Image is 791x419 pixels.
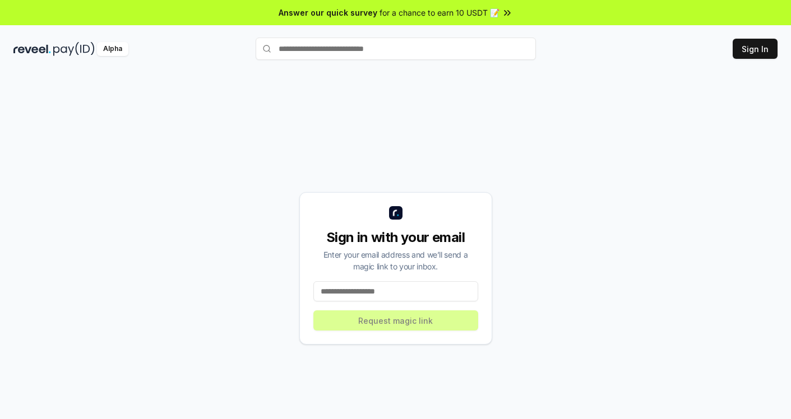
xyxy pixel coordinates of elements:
div: Sign in with your email [313,229,478,246]
img: pay_id [53,42,95,56]
div: Alpha [97,42,128,56]
button: Sign In [733,39,778,59]
span: for a chance to earn 10 USDT 📝 [380,7,499,18]
div: Enter your email address and we’ll send a magic link to your inbox. [313,249,478,272]
span: Answer our quick survey [279,7,377,18]
img: reveel_dark [13,42,51,56]
img: logo_small [389,206,403,220]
